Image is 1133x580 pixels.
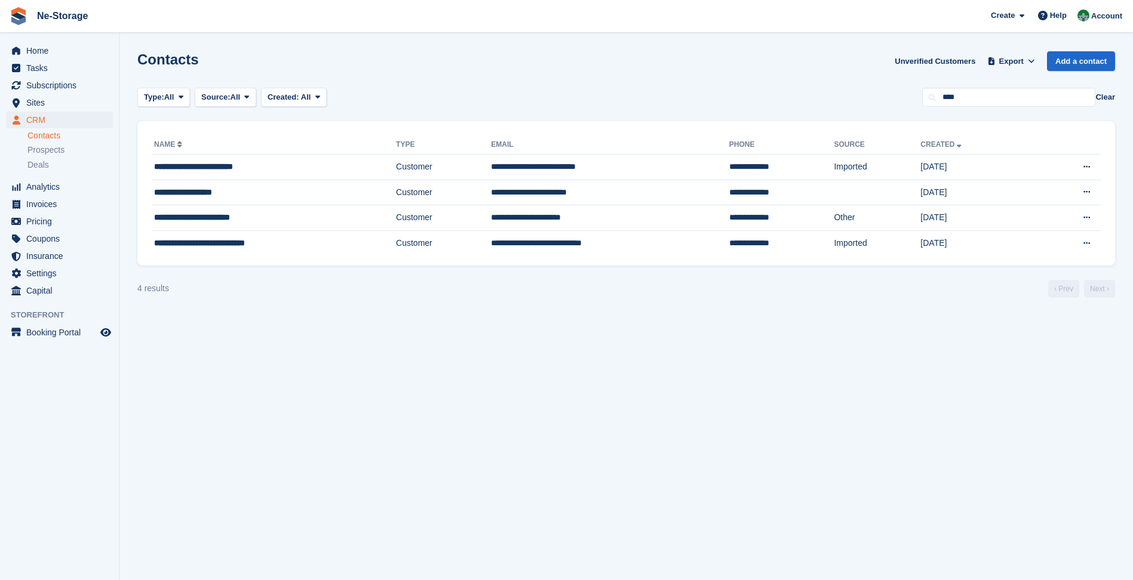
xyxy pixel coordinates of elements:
[195,88,256,107] button: Source: All
[301,92,311,101] span: All
[11,309,119,321] span: Storefront
[396,155,491,180] td: Customer
[27,144,113,156] a: Prospects
[396,180,491,205] td: Customer
[99,325,113,340] a: Preview store
[729,135,834,155] th: Phone
[6,112,113,128] a: menu
[920,140,964,149] a: Created
[10,7,27,25] img: stora-icon-8386f47178a22dfd0bd8f6a31ec36ba5ce8667c1dd55bd0f319d3a0aa187defe.svg
[26,94,98,111] span: Sites
[6,196,113,212] a: menu
[137,282,169,295] div: 4 results
[6,94,113,111] a: menu
[920,180,1035,205] td: [DATE]
[491,135,729,155] th: Email
[991,10,1015,21] span: Create
[920,155,1035,180] td: [DATE]
[834,230,920,255] td: Imported
[27,130,113,141] a: Contacts
[6,282,113,299] a: menu
[6,178,113,195] a: menu
[1084,280,1115,298] a: Next
[201,91,230,103] span: Source:
[1077,10,1089,21] img: Charlotte Nesbitt
[26,213,98,230] span: Pricing
[1095,91,1115,103] button: Clear
[6,42,113,59] a: menu
[144,91,164,103] span: Type:
[6,230,113,247] a: menu
[999,55,1024,67] span: Export
[985,51,1037,71] button: Export
[27,159,113,171] a: Deals
[6,60,113,76] a: menu
[154,140,185,149] a: Name
[164,91,174,103] span: All
[26,42,98,59] span: Home
[6,213,113,230] a: menu
[6,324,113,341] a: menu
[26,282,98,299] span: Capital
[261,88,327,107] button: Created: All
[920,230,1035,255] td: [DATE]
[32,6,93,26] a: Ne-Storage
[834,135,920,155] th: Source
[26,60,98,76] span: Tasks
[1046,280,1117,298] nav: Page
[137,51,199,67] h1: Contacts
[6,265,113,282] a: menu
[27,159,49,171] span: Deals
[26,178,98,195] span: Analytics
[26,230,98,247] span: Coupons
[6,248,113,264] a: menu
[268,92,299,101] span: Created:
[1091,10,1122,22] span: Account
[920,205,1035,231] td: [DATE]
[1048,280,1079,298] a: Previous
[396,230,491,255] td: Customer
[890,51,980,71] a: Unverified Customers
[26,112,98,128] span: CRM
[6,77,113,94] a: menu
[26,248,98,264] span: Insurance
[26,265,98,282] span: Settings
[137,88,190,107] button: Type: All
[26,77,98,94] span: Subscriptions
[834,155,920,180] td: Imported
[26,196,98,212] span: Invoices
[231,91,241,103] span: All
[27,144,65,156] span: Prospects
[1050,10,1067,21] span: Help
[396,135,491,155] th: Type
[26,324,98,341] span: Booking Portal
[1047,51,1115,71] a: Add a contact
[834,205,920,231] td: Other
[396,205,491,231] td: Customer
